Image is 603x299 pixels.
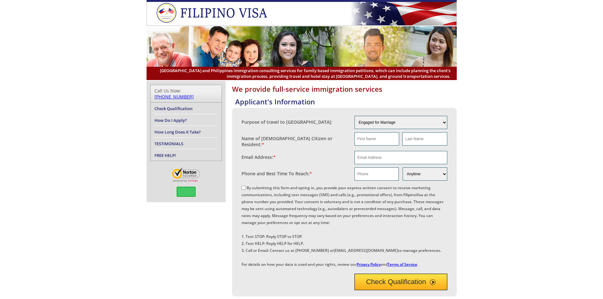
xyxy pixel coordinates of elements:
[242,119,332,125] label: Purpose of travel to [GEOGRAPHIC_DATA]:
[235,97,457,106] h4: Applicant's Information
[154,88,218,100] div: Call Us Now:
[242,135,349,147] label: Name of [DEMOGRAPHIC_DATA] Citizen or Resident:
[154,141,183,146] a: TESTIMONIALS
[387,262,417,267] a: Terms of Service
[153,68,450,79] span: [GEOGRAPHIC_DATA] and Philippines immigration consulting services for family based immigration pe...
[355,132,399,146] input: First Name
[232,84,457,94] h1: We provide full-service immigration services
[242,154,276,160] label: Email Address:
[242,186,246,190] input: By submitting this form and opting in, you provide your express written consent to receive market...
[154,153,176,158] a: FREE HELP!
[357,262,380,267] a: Privacy Policy
[403,167,447,181] select: Phone and Best Reach Time are required.
[154,129,201,135] a: How Long Does it Take?
[154,94,194,100] a: [PHONE_NUMBER]
[154,117,187,123] a: How Do I Apply?
[355,151,447,164] input: Email Address
[242,171,312,177] label: Phone and Best Time To Reach:
[355,167,399,181] input: Phone
[154,106,192,111] a: Check Qualification
[242,185,443,267] label: By submitting this form and opting in, you provide your express written consent to receive market...
[402,132,447,146] input: Last Name
[355,274,447,290] button: Check Qualification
